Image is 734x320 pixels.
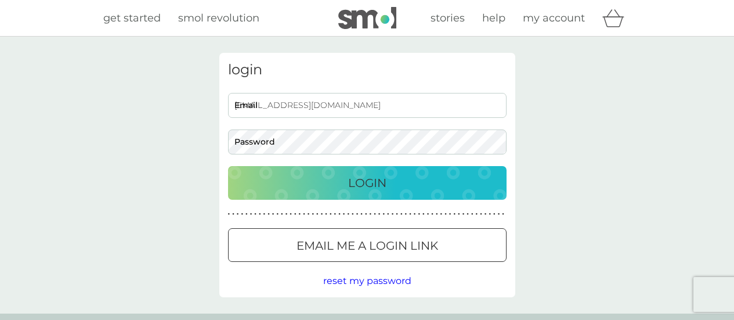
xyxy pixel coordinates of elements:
a: get started [103,10,161,27]
p: ● [396,211,398,217]
button: Email me a login link [228,228,507,262]
p: ● [316,211,319,217]
p: ● [245,211,248,217]
p: ● [259,211,261,217]
p: ● [237,211,239,217]
p: ● [241,211,243,217]
p: ● [285,211,288,217]
p: ● [414,211,416,217]
p: ● [267,211,270,217]
div: basket [602,6,631,30]
p: ● [294,211,297,217]
span: smol revolution [178,12,259,24]
p: ● [370,211,372,217]
p: ● [480,211,482,217]
p: ● [378,211,381,217]
p: ● [453,211,455,217]
p: ● [471,211,473,217]
p: ● [281,211,283,217]
p: ● [276,211,279,217]
p: ● [405,211,407,217]
p: ● [436,211,438,217]
p: ● [334,211,337,217]
p: ● [330,211,332,217]
p: ● [360,211,363,217]
p: ● [502,211,504,217]
p: ● [409,211,411,217]
p: ● [444,211,447,217]
button: Login [228,166,507,200]
a: stories [431,10,465,27]
p: ● [489,211,491,217]
p: ● [250,211,252,217]
p: ● [387,211,389,217]
p: ● [427,211,429,217]
p: ● [476,211,478,217]
p: ● [228,211,230,217]
p: ● [356,211,359,217]
p: ● [325,211,327,217]
p: ● [449,211,451,217]
p: ● [312,211,314,217]
p: ● [440,211,443,217]
p: ● [232,211,234,217]
p: ● [338,211,341,217]
button: reset my password [323,274,411,289]
p: ● [498,211,500,217]
p: ● [392,211,394,217]
p: ● [254,211,256,217]
p: ● [493,211,496,217]
span: reset my password [323,275,411,286]
span: stories [431,12,465,24]
p: ● [467,211,469,217]
p: ● [365,211,367,217]
p: ● [462,211,465,217]
p: ● [400,211,403,217]
p: ● [347,211,349,217]
span: help [482,12,505,24]
a: my account [523,10,585,27]
p: ● [303,211,305,217]
p: ● [343,211,345,217]
a: help [482,10,505,27]
h3: login [228,62,507,78]
p: ● [299,211,301,217]
p: ● [484,211,487,217]
span: my account [523,12,585,24]
p: ● [382,211,385,217]
span: get started [103,12,161,24]
p: ● [308,211,310,217]
p: ● [321,211,323,217]
a: smol revolution [178,10,259,27]
p: ● [422,211,425,217]
p: ● [272,211,274,217]
p: ● [352,211,354,217]
p: ● [374,211,376,217]
p: ● [418,211,420,217]
p: ● [431,211,433,217]
img: smol [338,7,396,29]
p: Email me a login link [297,236,438,255]
p: ● [458,211,460,217]
p: ● [290,211,292,217]
p: Login [348,174,386,192]
p: ● [263,211,266,217]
